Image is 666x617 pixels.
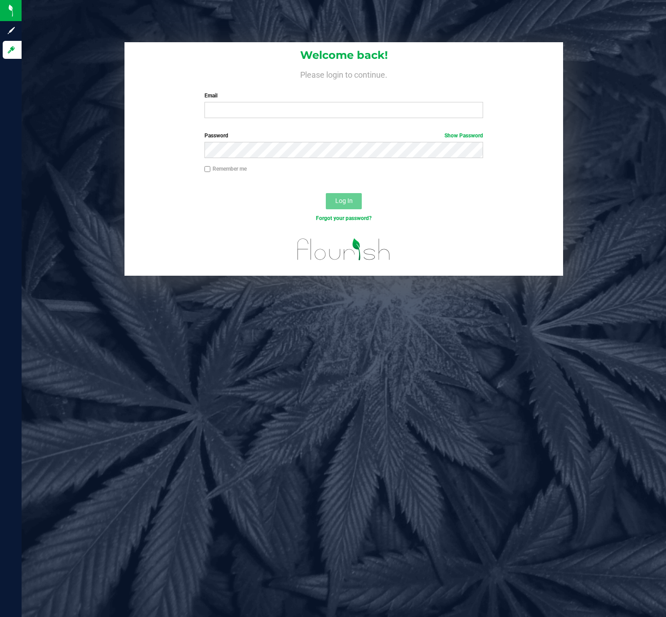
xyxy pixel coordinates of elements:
span: Password [204,132,228,139]
input: Remember me [204,166,211,172]
inline-svg: Sign up [7,26,16,35]
button: Log In [326,193,362,209]
label: Email [204,92,484,100]
label: Remember me [204,165,247,173]
h4: Please login to continue. [124,68,563,79]
a: Show Password [444,132,483,139]
img: flourish_logo.svg [289,232,399,267]
inline-svg: Log in [7,45,16,54]
a: Forgot your password? [316,215,372,221]
h1: Welcome back! [124,49,563,61]
span: Log In [335,197,353,204]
